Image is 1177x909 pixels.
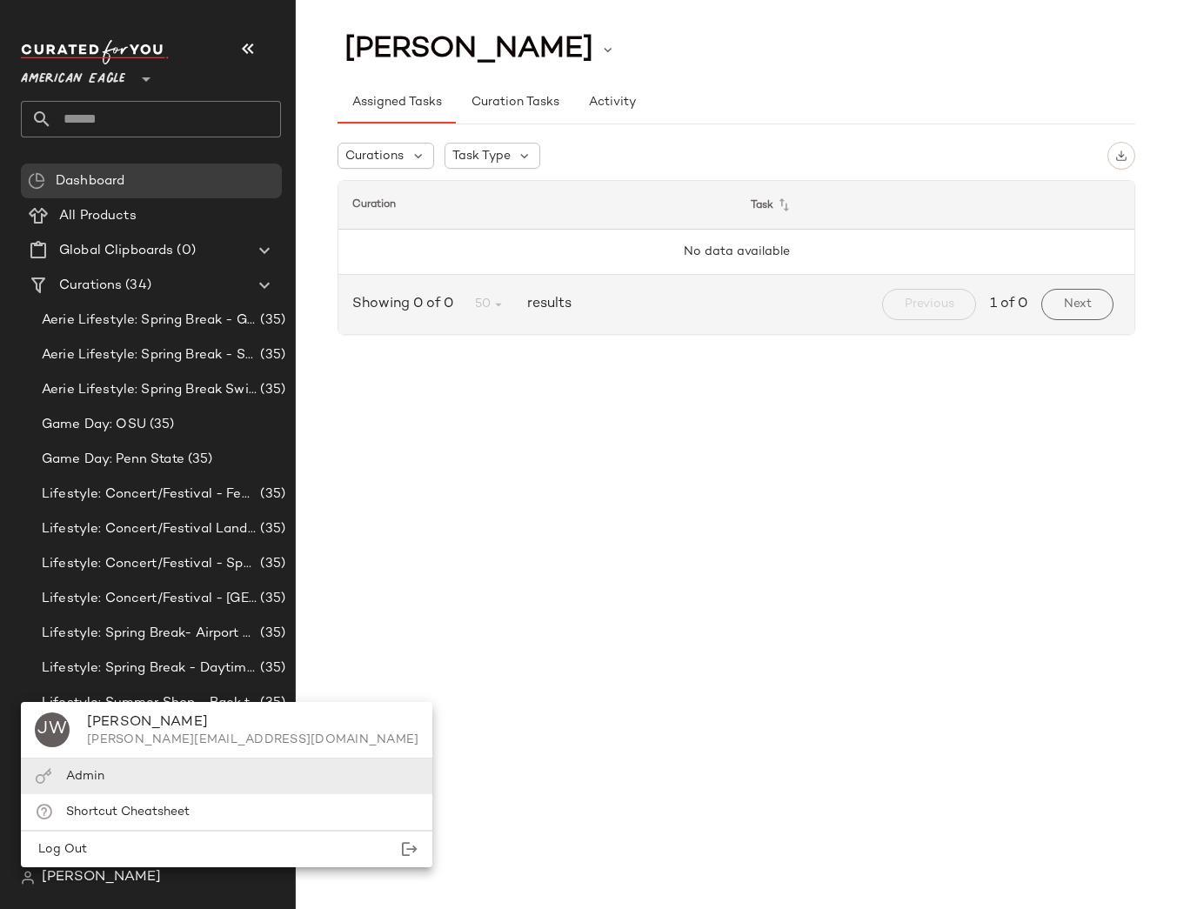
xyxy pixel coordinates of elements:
span: Curations [59,276,122,296]
img: cfy_white_logo.C9jOOHJF.svg [21,40,169,64]
span: Lifestyle: Summer Shop - Back to School Essentials [42,693,257,713]
span: Game Day: OSU [42,415,146,435]
span: (35) [257,519,285,539]
span: Lifestyle: Concert/Festival - [GEOGRAPHIC_DATA] [42,589,257,609]
span: (35) [257,485,285,505]
span: Admin [66,770,104,783]
span: (35) [257,554,285,574]
span: Lifestyle: Concert/Festival - Femme [42,485,257,505]
span: All Products [59,206,137,226]
span: Aerie Lifestyle: Spring Break - Girly/Femme [42,311,257,331]
span: American Eagle [21,59,125,90]
span: Showing 0 of 0 [352,294,460,315]
span: Lifestyle: Concert/Festival - Sporty [42,554,257,574]
span: (35) [184,450,213,470]
span: Lifestyle: Spring Break- Airport Style [42,624,257,644]
div: [PERSON_NAME] [87,712,418,733]
div: [PERSON_NAME][EMAIL_ADDRESS][DOMAIN_NAME] [87,733,418,747]
img: svg%3e [28,172,45,190]
span: (35) [257,693,285,713]
span: Curations [345,147,404,165]
span: Global Clipboards [59,241,173,261]
img: svg%3e [35,768,52,785]
span: JW [37,716,67,744]
span: [PERSON_NAME] [42,867,161,888]
span: (35) [257,311,285,331]
span: Lifestyle: Concert/Festival Landing Page [42,519,257,539]
span: Shortcut Cheatsheet [66,805,190,819]
span: Assigned Tasks [351,96,442,110]
span: (35) [257,658,285,678]
span: Task Type [452,147,511,165]
span: Log Out [35,843,87,856]
span: Dashboard [56,171,124,191]
span: results [520,294,572,315]
span: (35) [257,380,285,400]
th: Task [737,181,1135,230]
button: Next [1041,289,1113,320]
span: Next [1063,297,1092,311]
span: (35) [257,624,285,644]
span: Lifestyle: Spring Break - Daytime Casual [42,658,257,678]
span: Aerie Lifestyle: Spring Break Swimsuits Landing Page [42,380,257,400]
span: (0) [173,241,195,261]
th: Curation [338,181,737,230]
span: (35) [257,345,285,365]
span: Aerie Lifestyle: Spring Break - Sporty [42,345,257,365]
span: Activity [588,96,636,110]
img: svg%3e [1115,150,1127,162]
span: (35) [257,589,285,609]
td: No data available [338,230,1134,275]
span: 1 of 0 [990,294,1027,315]
span: [PERSON_NAME] [344,33,593,66]
span: (35) [146,415,175,435]
img: svg%3e [21,871,35,885]
span: Game Day: Penn State [42,450,184,470]
span: (34) [122,276,151,296]
span: Curation Tasks [470,96,558,110]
